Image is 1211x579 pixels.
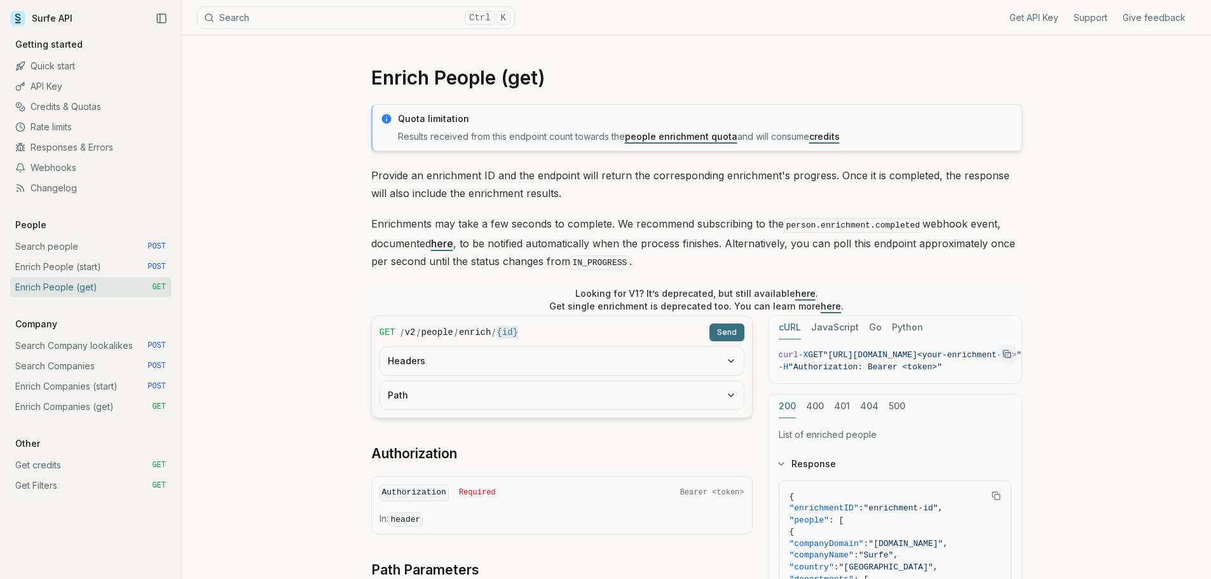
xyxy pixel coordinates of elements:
[371,167,1022,202] p: Provide an enrichment ID and the endpoint will return the corresponding enrichment's progress. On...
[147,381,166,392] span: POST
[371,561,479,579] a: Path Parameters
[152,402,166,412] span: GET
[10,117,171,137] a: Rate limits
[400,326,404,339] span: /
[10,219,51,231] p: People
[10,397,171,417] a: Enrich Companies (get) GET
[496,326,518,339] code: {id}
[380,381,744,409] button: Path
[779,316,801,339] button: cURL
[864,503,938,513] span: "enrichment-id"
[549,287,844,313] p: Looking for V1? It’s deprecated, but still available . Get single enrichment is deprecated too. Y...
[821,301,841,311] a: here
[987,486,1006,505] button: Copy Text
[570,255,630,270] code: IN_PROGRESS
[417,326,420,339] span: /
[779,395,796,418] button: 200
[788,362,942,372] span: "Authorization: Bearer <token>"
[860,395,879,418] button: 404
[10,9,72,28] a: Surfe API
[933,562,938,572] span: ,
[10,437,45,450] p: Other
[943,539,948,548] span: ,
[892,316,923,339] button: Python
[10,137,171,158] a: Responses & Errors
[790,515,829,525] span: "people"
[834,562,839,572] span: :
[625,131,737,142] a: people enrichment quota
[147,242,166,252] span: POST
[798,350,809,360] span: -X
[769,447,1022,480] button: Response
[147,341,166,351] span: POST
[421,326,453,339] code: people
[839,562,933,572] span: "[GEOGRAPHIC_DATA]"
[10,158,171,178] a: Webhooks
[809,131,840,142] a: credits
[380,484,449,501] code: Authorization
[1074,11,1107,24] a: Support
[459,326,491,339] code: enrich
[864,539,869,548] span: :
[459,487,496,498] span: Required
[779,350,798,360] span: curl
[147,361,166,371] span: POST
[380,326,395,339] span: GET
[868,539,943,548] span: "[DOMAIN_NAME]"
[808,350,823,360] span: GET
[10,38,88,51] p: Getting started
[465,11,495,25] kbd: Ctrl
[152,460,166,470] span: GET
[893,550,898,560] span: ,
[152,9,171,28] button: Collapse Sidebar
[10,376,171,397] a: Enrich Companies (start) POST
[388,512,423,527] code: header
[10,178,171,198] a: Changelog
[859,503,864,513] span: :
[869,316,882,339] button: Go
[405,326,416,339] code: v2
[10,76,171,97] a: API Key
[997,344,1016,364] button: Copy Text
[10,336,171,356] a: Search Company lookalikes POST
[496,11,510,25] kbd: K
[709,324,744,341] button: Send
[152,282,166,292] span: GET
[10,97,171,117] a: Credits & Quotas
[455,326,458,339] span: /
[147,262,166,272] span: POST
[779,362,789,372] span: -H
[854,550,859,560] span: :
[829,515,844,525] span: : [
[834,395,850,418] button: 401
[10,318,62,330] p: Company
[938,503,943,513] span: ,
[811,316,859,339] button: JavaScript
[795,288,816,299] a: here
[806,395,824,418] button: 400
[380,512,744,526] p: In:
[380,347,744,375] button: Headers
[1123,11,1186,24] a: Give feedback
[10,356,171,376] a: Search Companies POST
[10,56,171,76] a: Quick start
[10,236,171,257] a: Search people POST
[1009,11,1058,24] a: Get API Key
[889,395,905,418] button: 500
[398,112,1014,125] p: Quota limitation
[790,492,795,501] span: {
[790,562,834,572] span: "country"
[10,455,171,475] a: Get credits GET
[10,257,171,277] a: Enrich People (start) POST
[790,527,795,536] span: {
[431,237,453,250] a: here
[492,326,495,339] span: /
[859,550,894,560] span: "Surfe"
[10,277,171,297] a: Enrich People (get) GET
[790,503,859,513] span: "enrichmentID"
[680,487,744,498] span: Bearer <token>
[371,66,1022,89] h1: Enrich People (get)
[371,215,1022,272] p: Enrichments may take a few seconds to complete. We recommend subscribing to the webhook event, do...
[779,428,1011,441] p: List of enriched people
[371,445,457,463] a: Authorization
